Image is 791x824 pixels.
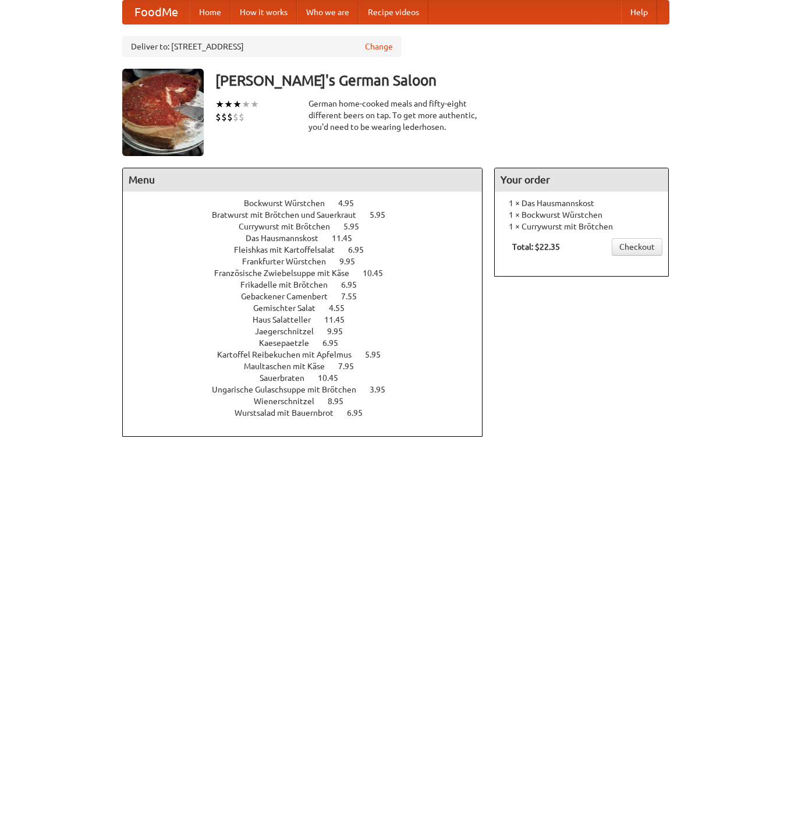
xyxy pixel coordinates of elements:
a: Das Hausmannskost 11.45 [246,234,374,243]
li: ★ [233,98,242,111]
span: Bockwurst Würstchen [244,199,336,208]
h4: Menu [123,168,483,192]
h3: [PERSON_NAME]'s German Saloon [215,69,669,92]
a: Kartoffel Reibekuchen mit Apfelmus 5.95 [217,350,402,359]
a: Gemischter Salat 4.55 [253,303,366,313]
li: $ [227,111,233,123]
span: 7.95 [338,362,366,371]
a: Help [621,1,657,24]
span: Fleishkas mit Kartoffelsalat [234,245,346,254]
span: Haus Salatteller [253,315,322,324]
a: Kaesepaetzle 6.95 [259,338,360,348]
span: Das Hausmannskost [246,234,330,243]
span: 10.45 [318,373,350,383]
span: Sauerbraten [260,373,316,383]
span: 11.45 [324,315,356,324]
span: Frankfurter Würstchen [242,257,338,266]
span: 6.95 [322,338,350,348]
li: ★ [224,98,233,111]
span: 5.95 [365,350,392,359]
li: $ [221,111,227,123]
span: 6.95 [341,280,368,289]
span: 3.95 [370,385,397,394]
span: Jaegerschnitzel [255,327,325,336]
span: 5.95 [370,210,397,220]
span: Gemischter Salat [253,303,327,313]
a: Currywurst mit Brötchen 5.95 [239,222,381,231]
span: 5.95 [343,222,371,231]
a: Ungarische Gulaschsuppe mit Brötchen 3.95 [212,385,407,394]
b: Total: $22.35 [512,242,560,252]
a: Who we are [297,1,359,24]
span: Bratwurst mit Brötchen und Sauerkraut [212,210,368,220]
span: 9.95 [339,257,367,266]
span: Kartoffel Reibekuchen mit Apfelmus [217,350,363,359]
span: Ungarische Gulaschsuppe mit Brötchen [212,385,368,394]
a: Französische Zwiebelsuppe mit Käse 10.45 [214,268,405,278]
a: Bockwurst Würstchen 4.95 [244,199,375,208]
span: Französische Zwiebelsuppe mit Käse [214,268,361,278]
span: 9.95 [327,327,354,336]
span: 7.55 [341,292,368,301]
span: Maultaschen mit Käse [244,362,336,371]
span: 4.95 [338,199,366,208]
a: Frikadelle mit Brötchen 6.95 [240,280,378,289]
li: 1 × Bockwurst Würstchen [501,209,662,221]
a: Checkout [612,238,662,256]
li: $ [239,111,244,123]
span: Wurstsalad mit Bauernbrot [235,408,345,418]
a: Frankfurter Würstchen 9.95 [242,257,377,266]
a: Bratwurst mit Brötchen und Sauerkraut 5.95 [212,210,407,220]
span: Kaesepaetzle [259,338,321,348]
li: ★ [215,98,224,111]
h4: Your order [495,168,668,192]
a: Wienerschnitzel 8.95 [254,397,365,406]
a: Home [190,1,230,24]
div: Deliver to: [STREET_ADDRESS] [122,36,402,57]
li: $ [233,111,239,123]
a: Jaegerschnitzel 9.95 [255,327,364,336]
span: Currywurst mit Brötchen [239,222,342,231]
span: 11.45 [332,234,364,243]
a: How it works [230,1,297,24]
a: Haus Salatteller 11.45 [253,315,366,324]
a: Change [365,41,393,52]
span: 10.45 [363,268,395,278]
a: Gebackener Camenbert 7.55 [241,292,378,301]
a: Fleishkas mit Kartoffelsalat 6.95 [234,245,385,254]
a: Recipe videos [359,1,428,24]
span: 6.95 [347,408,374,418]
li: 1 × Currywurst mit Brötchen [501,221,662,232]
span: Frikadelle mit Brötchen [240,280,339,289]
span: Wienerschnitzel [254,397,326,406]
li: 1 × Das Hausmannskost [501,197,662,209]
li: $ [215,111,221,123]
div: German home-cooked meals and fifty-eight different beers on tap. To get more authentic, you'd nee... [308,98,483,133]
li: ★ [242,98,250,111]
img: angular.jpg [122,69,204,156]
a: Maultaschen mit Käse 7.95 [244,362,375,371]
a: Wurstsalad mit Bauernbrot 6.95 [235,408,384,418]
span: 8.95 [328,397,355,406]
span: 6.95 [348,245,375,254]
a: FoodMe [123,1,190,24]
a: Sauerbraten 10.45 [260,373,360,383]
span: Gebackener Camenbert [241,292,339,301]
li: ★ [250,98,259,111]
span: 4.55 [329,303,356,313]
